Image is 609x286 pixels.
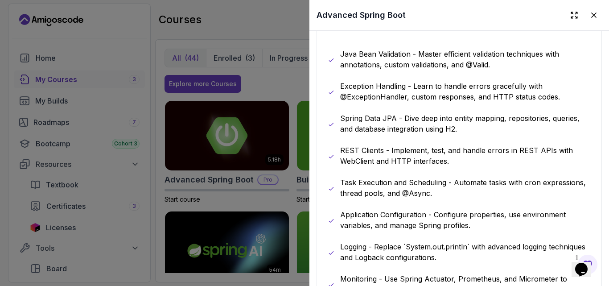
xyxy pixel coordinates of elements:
[340,209,591,231] p: Application Configuration - Configure properties, use environment variables, and manage Spring pr...
[340,113,591,134] p: Spring Data JPA - Dive deep into entity mapping, repositories, queries, and database integration ...
[340,49,591,70] p: Java Bean Validation - Master efficient validation techniques with annotations, custom validation...
[340,241,591,263] p: Logging - Replace `System.out.println` with advanced logging techniques and Logback configurations.
[340,177,591,199] p: Task Execution and Scheduling - Automate tasks with cron expressions, thread pools, and @Async.
[317,9,406,21] h2: Advanced Spring Boot
[340,145,591,166] p: REST Clients - Implement, test, and handle errors in REST APIs with WebClient and HTTP interfaces.
[572,250,600,277] iframe: chat widget
[340,81,591,102] p: Exception Handling - Learn to handle errors gracefully with @ExceptionHandler, custom responses, ...
[566,7,582,23] button: Expand drawer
